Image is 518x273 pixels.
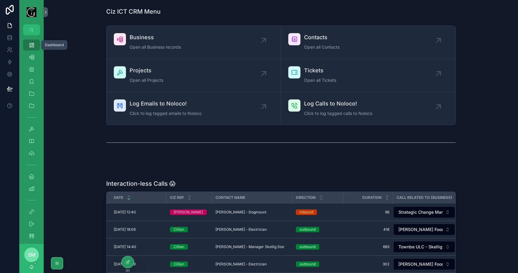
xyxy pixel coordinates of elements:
button: Select Button [393,206,455,218]
a: Select Button [393,258,455,270]
div: scrollable content [19,35,44,244]
a: TicketsOpen all Tickets [281,59,455,92]
span: Click to log tagged emails to Noloco [130,110,201,116]
span: Log Calls to Noloco! [304,99,372,108]
div: outbound [300,227,316,232]
span: [DATE] 10:39 [114,262,136,267]
a: Log Emails to Noloco!Click to log tagged emails to Noloco [107,92,281,125]
a: outbound [296,261,340,267]
a: 302 [347,262,389,267]
div: Cillian [174,227,184,232]
a: [DATE] 14:40 [114,244,163,249]
span: Ciz Rep [170,195,184,200]
a: Cillian [170,227,208,232]
span: [DATE] 12:40 [114,210,136,215]
h1: Interaction-less Calls 😱 [106,179,176,188]
button: Select Button [393,258,455,270]
a: Select Button [393,223,455,236]
a: Select Button [393,206,455,218]
span: Click to log tagged calls to Noloco [304,110,372,116]
a: [DATE] 18:06 [114,227,163,232]
a: [DATE] 12:40 [114,210,163,215]
span: Open all Tickets [304,77,336,83]
span: [PERSON_NAME] - Manager Skellig Star [215,244,285,249]
span: Date [114,195,123,200]
span: Strategic Change Management Ltd [398,209,443,215]
span: Business [130,33,181,42]
span: [PERSON_NAME] - Electrician [215,262,267,267]
span: [PERSON_NAME] Foodstore [398,261,443,267]
button: Select Button [393,241,455,253]
a: [PERSON_NAME] - Manager Skellig Star [215,244,289,249]
span: [DATE] 14:40 [114,244,136,249]
a: BusinessOpen all Business records [107,26,281,59]
span: Projects [130,66,163,75]
a: Cillian [170,244,208,250]
div: Cillian [174,244,184,250]
a: ContactsOpen all Contacts [281,26,455,59]
span: Direction [296,195,316,200]
a: 683 [347,244,389,249]
span: [PERSON_NAME] - Dogmount [215,210,266,215]
div: outbound [300,244,316,250]
a: ProjectsOpen all Projects [107,59,281,92]
span: Open all Business records [130,44,181,50]
a: [PERSON_NAME] [170,209,208,215]
span: [PERSON_NAME] - Electrician [215,227,267,232]
span: Tickets [304,66,336,75]
div: Dashboard [45,43,64,47]
img: App logo [27,7,36,17]
div: [PERSON_NAME] [174,209,203,215]
span: Contacts [304,33,340,42]
a: 416 [347,227,389,232]
span: SM [28,251,36,258]
a: outbound [296,244,340,250]
span: [DATE] 18:06 [114,227,136,232]
div: Cillian [174,261,184,267]
a: Cillian [170,261,208,267]
a: [DATE] 10:39 [114,262,163,267]
div: inbound [300,209,313,215]
a: [PERSON_NAME] - Dogmount [215,210,289,215]
span: Call Related To {Business} [397,195,452,200]
a: Log Calls to Noloco!Click to log tagged calls to Noloco [281,92,455,125]
button: Select Button [393,224,455,235]
a: [PERSON_NAME] - Electrician [215,227,289,232]
a: 96 [347,210,389,215]
span: Duration [362,195,381,200]
span: Log Emails to Noloco! [130,99,201,108]
a: [PERSON_NAME] - Electrician [215,262,289,267]
span: Open all Projects [130,77,163,83]
a: Select Button [393,241,455,253]
span: Contact Name [215,195,245,200]
span: Open all Contacts [304,44,340,50]
span: Townbe ULC - Skellig Star [398,244,443,250]
div: outbound [300,261,316,267]
span: [PERSON_NAME] Foodstore [398,226,443,233]
h1: Ciz ICT CRM Menu [106,7,161,16]
a: outbound [296,227,340,232]
a: inbound [296,209,340,215]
